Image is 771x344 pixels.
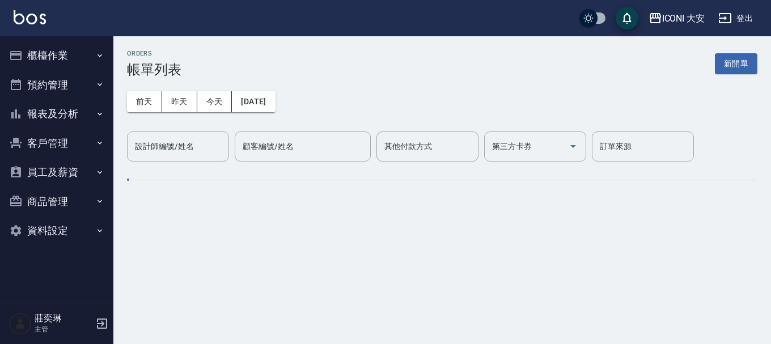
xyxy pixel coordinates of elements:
button: 預約管理 [5,70,109,100]
a: 新開單 [715,58,757,69]
button: 商品管理 [5,187,109,216]
button: 報表及分析 [5,99,109,129]
img: Person [9,312,32,335]
button: 客戶管理 [5,129,109,158]
button: 員工及薪資 [5,158,109,187]
button: [DATE] [232,91,275,112]
button: 昨天 [162,91,197,112]
button: 前天 [127,91,162,112]
img: Logo [14,10,46,24]
p: 主管 [35,324,92,334]
button: 新開單 [715,53,757,74]
button: 今天 [197,91,232,112]
h2: ORDERS [127,50,181,57]
button: ICONI 大安 [644,7,710,30]
button: save [616,7,638,29]
button: Open [564,137,582,155]
button: 資料設定 [5,216,109,245]
div: ICONI 大安 [662,11,705,26]
button: 登出 [714,8,757,29]
h3: 帳單列表 [127,62,181,78]
h5: 莊奕琳 [35,313,92,324]
button: 櫃檯作業 [5,41,109,70]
